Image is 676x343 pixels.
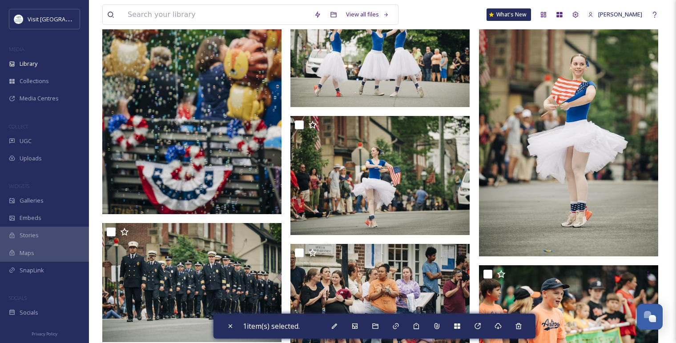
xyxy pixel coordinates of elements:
[32,328,57,339] a: Privacy Policy
[14,15,23,24] img: download%20%281%29.jpeg
[598,10,642,18] span: [PERSON_NAME]
[20,231,39,239] span: Stories
[9,295,27,301] span: SOCIALS
[20,154,42,163] span: Uploads
[20,77,49,85] span: Collections
[9,46,24,52] span: MEDIA
[290,116,470,235] img: Separation Day 2025 (216).jpg
[487,8,531,21] a: What's New
[20,60,37,68] span: Library
[20,249,34,257] span: Maps
[637,304,663,330] button: Open Chat
[20,308,38,317] span: Socials
[32,331,57,337] span: Privacy Policy
[583,6,647,23] a: [PERSON_NAME]
[20,196,44,205] span: Galleries
[123,5,310,24] input: Search your library
[20,266,44,275] span: SnapLink
[20,94,59,103] span: Media Centres
[20,137,32,145] span: UGC
[28,15,97,23] span: Visit [GEOGRAPHIC_DATA]
[342,6,394,23] a: View all files
[9,183,29,189] span: WIDGETS
[20,214,41,222] span: Embeds
[9,123,28,130] span: COLLECT
[102,223,282,342] img: Separation Day 2025 (211).jpg
[243,321,300,331] span: 1 item(s) selected.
